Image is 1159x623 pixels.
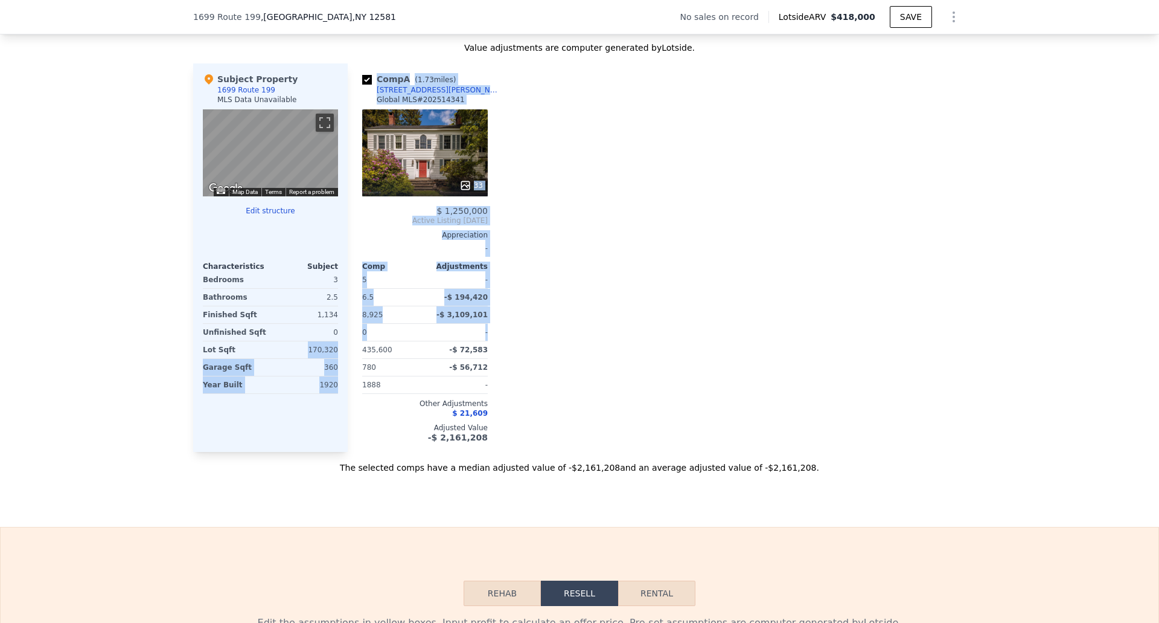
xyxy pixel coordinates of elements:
[203,376,268,393] div: Year Built
[449,363,488,372] span: -$ 56,712
[410,76,461,84] span: ( miles)
[193,11,261,23] span: 1699 Route 199
[273,289,338,306] div: 2.5
[427,324,488,341] div: -
[232,188,258,196] button: Map Data
[353,12,396,22] span: , NY 12581
[362,423,488,433] div: Adjusted Value
[273,359,338,376] div: 360
[427,376,488,393] div: -
[541,581,618,606] button: Resell
[362,276,367,284] span: 5
[217,85,275,95] div: 1699 Route 199
[270,262,338,271] div: Subject
[273,324,338,341] div: 0
[942,5,966,29] button: Show Options
[273,306,338,323] div: 1,134
[206,181,246,196] img: Google
[377,95,465,105] div: Global MLS # 202514341
[203,109,338,196] div: Map
[362,85,502,95] a: [STREET_ADDRESS][PERSON_NAME]
[203,109,338,196] div: Street View
[464,581,541,606] button: Rehab
[217,189,225,194] button: Keyboard shortcuts
[425,262,488,271] div: Adjustments
[618,581,695,606] button: Rental
[436,311,488,319] span: -$ 3,109,101
[427,271,488,288] div: -
[452,409,488,418] span: $ 21,609
[217,95,297,105] div: MLS Data Unavailable
[273,341,338,358] div: 170,320
[362,216,488,225] span: Active Listing [DATE]
[203,206,338,216] button: Edit structure
[203,341,268,358] div: Lot Sqft
[203,324,268,341] div: Unfinished Sqft
[265,189,282,195] a: Terms (opens in new tab)
[362,328,367,337] span: 0
[362,73,461,85] div: Comp A
[436,206,488,216] span: $ 1,250,000
[362,363,376,372] span: 780
[203,289,268,306] div: Bathrooms
[680,11,768,23] div: No sales on record
[362,240,488,257] div: -
[890,6,932,28] button: SAVE
[203,359,268,376] div: Garage Sqft
[203,73,298,85] div: Subject Property
[428,433,488,442] span: -$ 2,161,208
[289,189,334,195] a: Report a problem
[206,181,246,196] a: Open this area in Google Maps (opens a new window)
[779,11,831,23] span: Lotside ARV
[362,311,383,319] span: 8,925
[362,376,423,393] div: 1888
[273,376,338,393] div: 1920
[193,452,966,474] div: The selected comps have a median adjusted value of -$2,161,208 and an average adjusted value of -...
[316,114,334,132] button: Toggle fullscreen view
[273,271,338,288] div: 3
[449,346,488,354] span: -$ 72,583
[362,262,425,271] div: Comp
[377,85,502,95] div: [STREET_ADDRESS][PERSON_NAME]
[203,262,270,271] div: Characteristics
[362,289,423,306] div: 6.5
[261,11,396,23] span: , [GEOGRAPHIC_DATA]
[362,230,488,240] div: Appreciation
[193,42,966,54] div: Value adjustments are computer generated by Lotside .
[362,399,488,408] div: Other Adjustments
[203,271,268,288] div: Bedrooms
[831,12,875,22] span: $418,000
[444,293,488,302] span: -$ 194,420
[362,346,392,354] span: 435,600
[459,179,483,192] div: 33
[203,306,268,323] div: Finished Sqft
[418,76,434,84] span: 1.73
